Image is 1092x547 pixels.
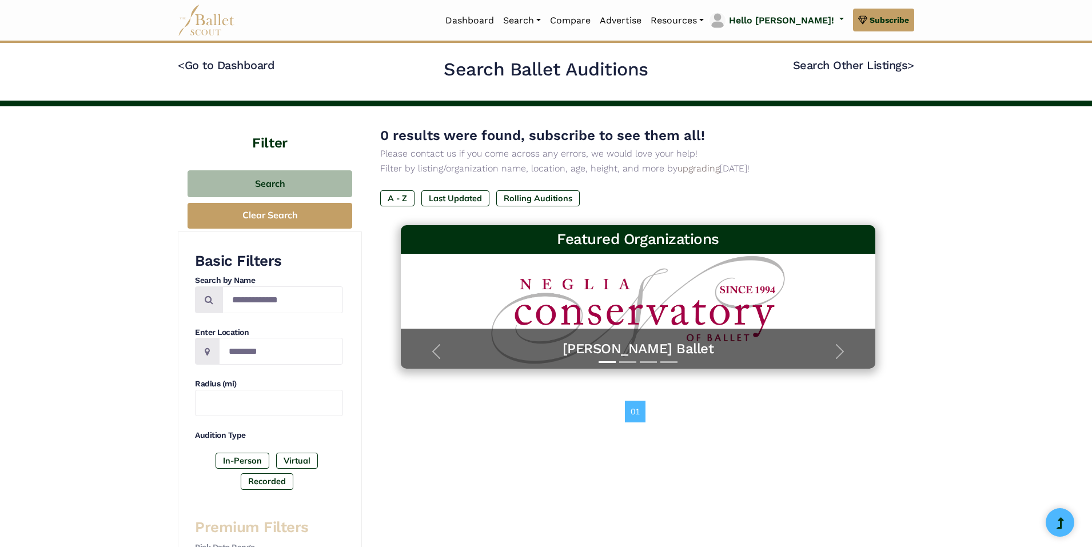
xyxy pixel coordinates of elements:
h3: Featured Organizations [410,230,866,249]
img: profile picture [710,13,726,29]
input: Search by names... [222,286,343,313]
button: Slide 2 [619,356,636,369]
h4: Search by Name [195,275,343,286]
label: A - Z [380,190,415,206]
h4: Audition Type [195,430,343,441]
label: In-Person [216,453,269,469]
a: upgrading [677,163,720,174]
a: Resources [646,9,708,33]
a: Compare [545,9,595,33]
nav: Page navigation example [625,401,652,422]
a: 01 [625,401,645,422]
button: Clear Search [188,203,352,229]
span: Subscribe [870,14,909,26]
a: Advertise [595,9,646,33]
h2: Search Ballet Auditions [444,58,648,82]
p: Please contact us if you come across any errors, we would love your help! [380,146,896,161]
a: Subscribe [853,9,914,31]
a: <Go to Dashboard [178,58,274,72]
h3: Premium Filters [195,518,343,537]
span: 0 results were found, subscribe to see them all! [380,127,705,143]
code: > [907,58,914,72]
button: Slide 4 [660,356,677,369]
label: Virtual [276,453,318,469]
label: Recorded [241,473,293,489]
h4: Enter Location [195,327,343,338]
h4: Filter [178,106,362,153]
a: [PERSON_NAME] Ballet [412,340,864,358]
a: Search Other Listings> [793,58,914,72]
p: Filter by listing/organization name, location, age, height, and more by [DATE]! [380,161,896,176]
input: Location [219,338,343,365]
label: Rolling Auditions [496,190,580,206]
h4: Radius (mi) [195,378,343,390]
h3: Basic Filters [195,251,343,271]
button: Slide 1 [599,356,616,369]
a: Dashboard [441,9,499,33]
button: Slide 3 [640,356,657,369]
code: < [178,58,185,72]
p: Hello [PERSON_NAME]! [729,13,834,28]
img: gem.svg [858,14,867,26]
button: Search [188,170,352,197]
label: Last Updated [421,190,489,206]
a: Search [499,9,545,33]
a: profile picture Hello [PERSON_NAME]! [708,11,844,30]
